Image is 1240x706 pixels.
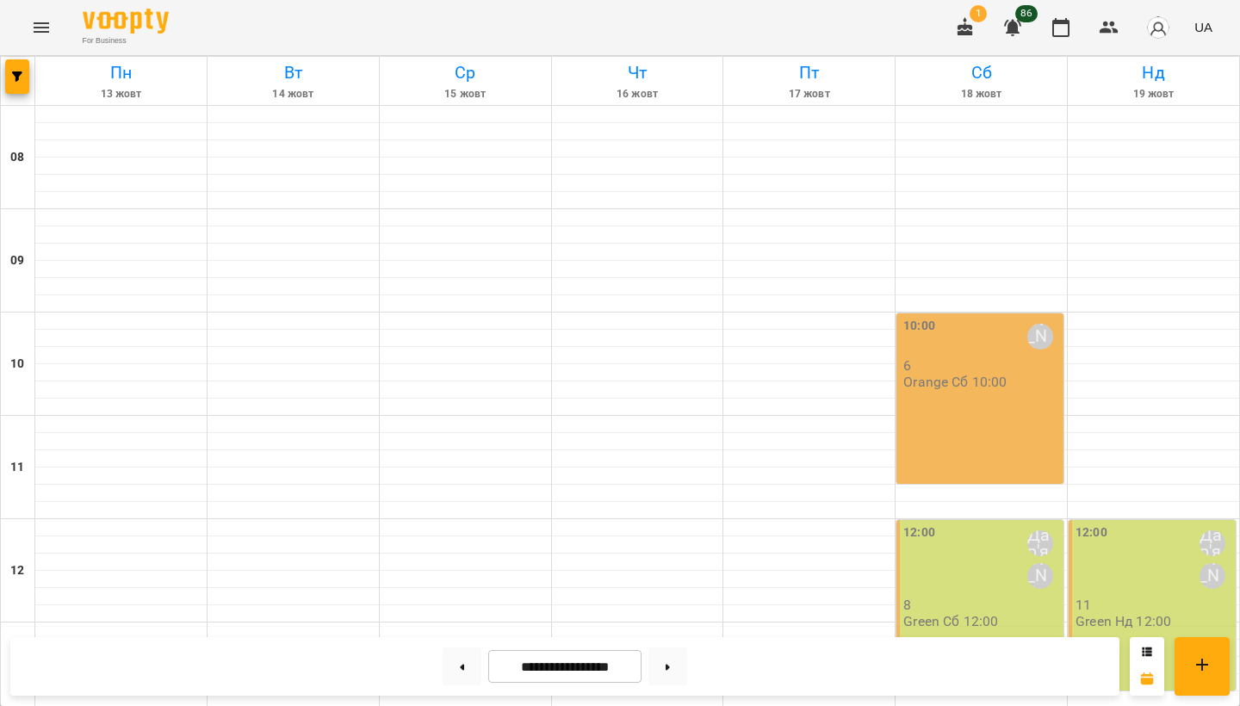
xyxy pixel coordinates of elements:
h6: Сб [898,59,1064,86]
h6: Нд [1070,59,1237,86]
h6: 09 [10,251,24,270]
label: 10:00 [903,317,935,336]
span: 86 [1015,5,1038,22]
div: Дар'я [1027,530,1053,556]
p: 11 [1076,598,1232,612]
label: 12:00 [1076,523,1107,542]
h6: Ср [382,59,549,86]
span: For Business [83,35,169,46]
span: UA [1194,18,1212,36]
img: avatar_s.png [1146,15,1170,40]
h6: 17 жовт [726,86,892,102]
h6: Пн [38,59,204,86]
label: 12:00 [903,523,935,542]
div: Дар'я [1200,530,1225,556]
h6: 13 жовт [38,86,204,102]
h6: Вт [210,59,376,86]
h6: Пт [726,59,892,86]
div: Максим [1200,563,1225,589]
h6: 16 жовт [555,86,721,102]
h6: 19 жовт [1070,86,1237,102]
h6: 10 [10,355,24,374]
button: Menu [21,7,62,48]
p: 8 [903,598,1060,612]
h6: 11 [10,458,24,477]
h6: 15 жовт [382,86,549,102]
div: Скок Дмитро [1027,324,1053,350]
p: 6 [903,358,1060,373]
h6: 08 [10,148,24,167]
img: Voopty Logo [83,9,169,34]
span: 1 [970,5,987,22]
p: Orange Сб 10:00 [903,375,1007,389]
h6: 12 [10,561,24,580]
div: Максим [1027,563,1053,589]
h6: 18 жовт [898,86,1064,102]
button: UA [1187,11,1219,43]
p: Green Нд 12:00 [1076,614,1171,629]
p: Green Сб 12:00 [903,614,998,629]
h6: 14 жовт [210,86,376,102]
h6: Чт [555,59,721,86]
